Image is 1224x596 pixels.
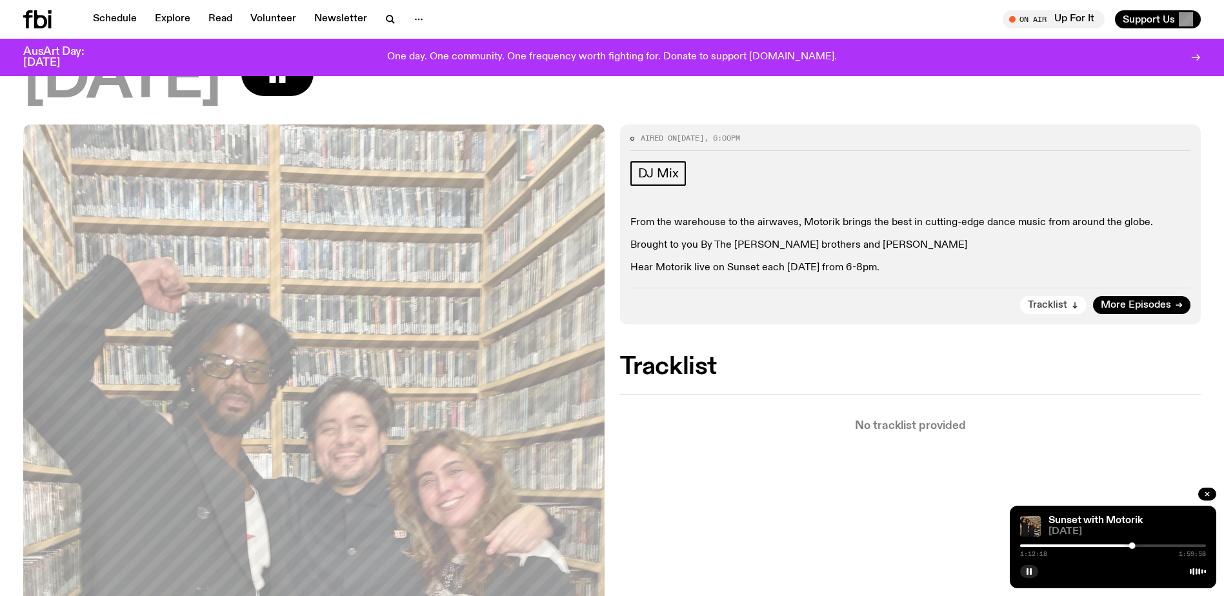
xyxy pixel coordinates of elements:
[638,166,679,181] span: DJ Mix
[630,217,1191,229] p: From the warehouse to the airwaves, Motorik brings the best in cutting-edge dance music from arou...
[201,10,240,28] a: Read
[1179,551,1206,557] span: 1:59:58
[23,46,106,68] h3: AusArt Day: [DATE]
[1115,10,1201,28] button: Support Us
[630,262,1191,274] p: Hear Motorik live on Sunset each [DATE] from 6-8pm.
[387,52,837,63] p: One day. One community. One frequency worth fighting for. Donate to support [DOMAIN_NAME].
[1048,515,1143,526] a: Sunset with Motorik
[620,421,1201,432] p: No tracklist provided
[1101,301,1171,310] span: More Episodes
[630,239,1191,252] p: Brought to you By The [PERSON_NAME] brothers and [PERSON_NAME]
[23,51,221,109] span: [DATE]
[243,10,304,28] a: Volunteer
[1093,296,1190,314] a: More Episodes
[677,133,704,143] span: [DATE]
[704,133,740,143] span: , 6:00pm
[147,10,198,28] a: Explore
[85,10,145,28] a: Schedule
[306,10,375,28] a: Newsletter
[1048,527,1206,537] span: [DATE]
[1123,14,1175,25] span: Support Us
[1003,10,1105,28] button: On AirUp For It
[1020,296,1087,314] button: Tracklist
[1028,301,1067,310] span: Tracklist
[630,161,687,186] a: DJ Mix
[641,133,677,143] span: Aired on
[1020,551,1047,557] span: 1:12:18
[620,355,1201,379] h2: Tracklist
